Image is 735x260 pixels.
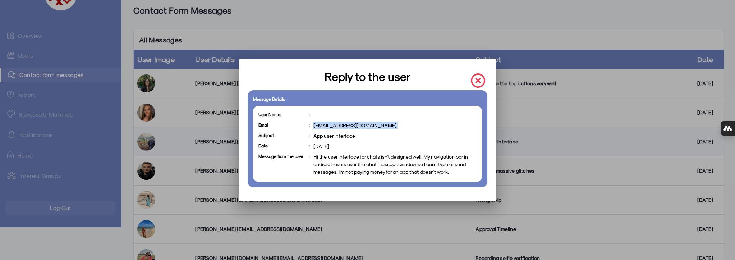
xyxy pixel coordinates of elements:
[309,132,310,138] strong: :
[313,142,329,150] span: [DATE]
[309,142,310,149] strong: :
[258,132,305,138] label: Subject
[313,122,396,129] span: [EMAIL_ADDRESS][DOMAIN_NAME]
[309,122,310,128] strong: :
[325,68,410,85] h3: Reply to the user
[258,122,305,128] label: Email
[309,153,310,159] strong: :
[258,142,305,149] label: Date
[313,153,477,175] span: Hi the user interface for chats isn't designed well. My navigation bar in android hovers over the...
[258,153,305,159] label: Message from the user
[313,132,355,140] span: App user interface
[253,96,285,102] h4: Message Details
[258,111,305,118] label: User Name:
[309,111,310,118] strong: :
